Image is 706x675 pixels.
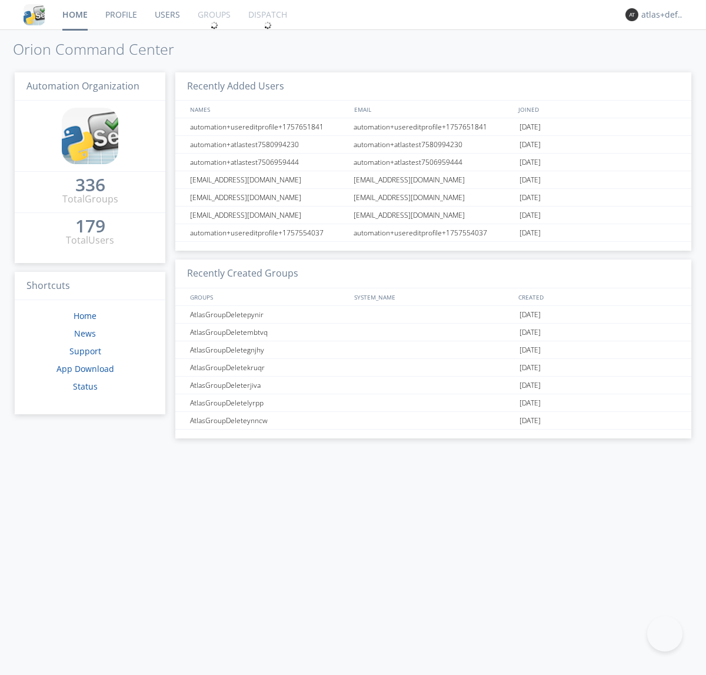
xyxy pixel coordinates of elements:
div: automation+atlastest7580994230 [351,136,517,153]
img: cddb5a64eb264b2086981ab96f4c1ba7 [24,4,45,25]
div: JOINED [515,101,680,118]
a: Home [74,310,96,321]
div: [EMAIL_ADDRESS][DOMAIN_NAME] [187,189,350,206]
div: EMAIL [351,101,515,118]
a: automation+atlastest7506959444automation+atlastest7506959444[DATE] [175,154,691,171]
a: App Download [56,363,114,374]
h3: Recently Added Users [175,72,691,101]
div: AtlasGroupDeleteynncw [187,412,350,429]
span: [DATE] [519,207,541,224]
div: [EMAIL_ADDRESS][DOMAIN_NAME] [187,207,350,224]
a: Status [73,381,98,392]
div: automation+atlastest7506959444 [351,154,517,171]
a: automation+usereditprofile+1757554037automation+usereditprofile+1757554037[DATE] [175,224,691,242]
div: automation+usereditprofile+1757651841 [351,118,517,135]
a: AtlasGroupDeletelyrpp[DATE] [175,394,691,412]
a: 336 [75,179,105,192]
div: automation+usereditprofile+1757554037 [351,224,517,241]
h3: Recently Created Groups [175,260,691,288]
span: [DATE] [519,189,541,207]
div: Total Groups [62,192,118,206]
span: Automation Organization [26,79,139,92]
a: AtlasGroupDeleteynncw[DATE] [175,412,691,430]
a: [EMAIL_ADDRESS][DOMAIN_NAME][EMAIL_ADDRESS][DOMAIN_NAME][DATE] [175,207,691,224]
h3: Shortcuts [15,272,165,301]
span: [DATE] [519,324,541,341]
a: AtlasGroupDeletekruqr[DATE] [175,359,691,377]
span: [DATE] [519,394,541,412]
a: AtlasGroupDeletepynir[DATE] [175,306,691,324]
iframe: Toggle Customer Support [647,616,682,651]
div: [EMAIL_ADDRESS][DOMAIN_NAME] [351,207,517,224]
span: [DATE] [519,136,541,154]
span: [DATE] [519,224,541,242]
div: NAMES [187,101,348,118]
img: 373638.png [625,8,638,21]
div: [EMAIL_ADDRESS][DOMAIN_NAME] [351,189,517,206]
div: automation+usereditprofile+1757651841 [187,118,350,135]
div: automation+atlastest7506959444 [187,154,350,171]
span: [DATE] [519,412,541,430]
img: spin.svg [210,21,218,29]
span: [DATE] [519,154,541,171]
span: [DATE] [519,359,541,377]
a: AtlasGroupDeleterjiva[DATE] [175,377,691,394]
span: [DATE] [519,341,541,359]
span: [DATE] [519,306,541,324]
div: CREATED [515,288,680,305]
a: AtlasGroupDeletembtvq[DATE] [175,324,691,341]
div: 336 [75,179,105,191]
a: automation+atlastest7580994230automation+atlastest7580994230[DATE] [175,136,691,154]
div: Total Users [66,234,114,247]
a: AtlasGroupDeletegnjhy[DATE] [175,341,691,359]
a: [EMAIL_ADDRESS][DOMAIN_NAME][EMAIL_ADDRESS][DOMAIN_NAME][DATE] [175,189,691,207]
div: automation+usereditprofile+1757554037 [187,224,350,241]
img: cddb5a64eb264b2086981ab96f4c1ba7 [62,108,118,164]
img: spin.svg [264,21,272,29]
div: AtlasGroupDeletekruqr [187,359,350,376]
div: AtlasGroupDeletegnjhy [187,341,350,358]
div: automation+atlastest7580994230 [187,136,350,153]
div: atlas+default+group [641,9,685,21]
div: GROUPS [187,288,348,305]
div: AtlasGroupDeletepynir [187,306,350,323]
span: [DATE] [519,171,541,189]
span: [DATE] [519,377,541,394]
a: News [74,328,96,339]
div: AtlasGroupDeletembtvq [187,324,350,341]
div: [EMAIL_ADDRESS][DOMAIN_NAME] [351,171,517,188]
div: AtlasGroupDeleterjiva [187,377,350,394]
div: [EMAIL_ADDRESS][DOMAIN_NAME] [187,171,350,188]
span: [DATE] [519,118,541,136]
a: 179 [75,220,105,234]
a: automation+usereditprofile+1757651841automation+usereditprofile+1757651841[DATE] [175,118,691,136]
div: SYSTEM_NAME [351,288,515,305]
a: [EMAIL_ADDRESS][DOMAIN_NAME][EMAIL_ADDRESS][DOMAIN_NAME][DATE] [175,171,691,189]
div: 179 [75,220,105,232]
div: AtlasGroupDeletelyrpp [187,394,350,411]
a: Support [69,345,101,357]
